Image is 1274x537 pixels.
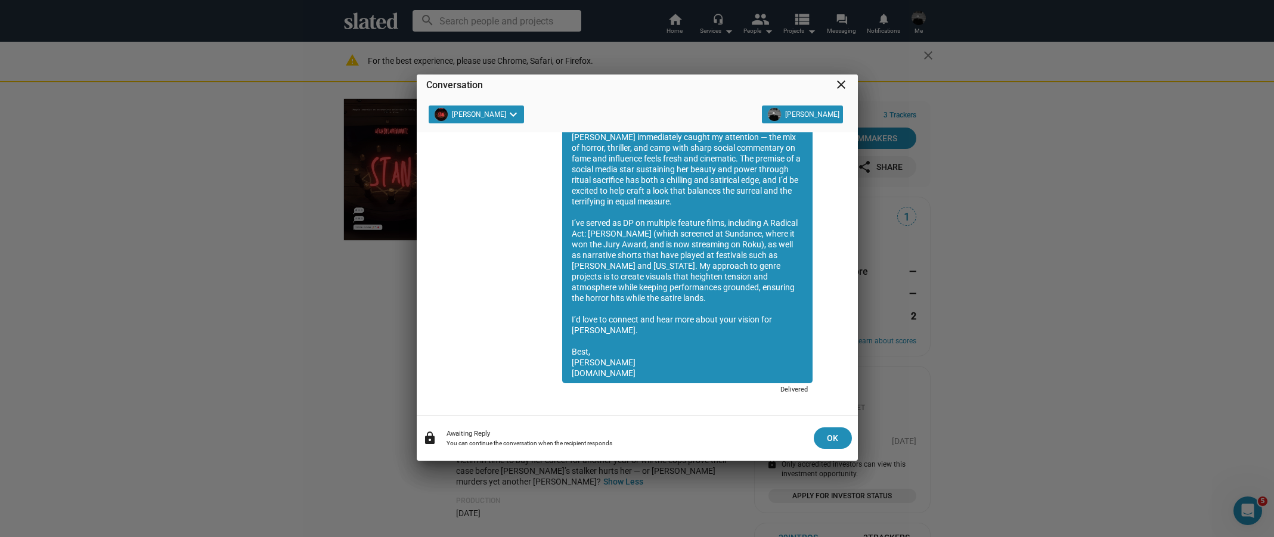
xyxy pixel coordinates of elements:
div: Delivered [562,383,813,398]
mat-icon: close [834,77,848,92]
span: Conversation [426,79,483,91]
button: OK [814,427,852,449]
div: Awaiting Reply [447,430,804,437]
span: [PERSON_NAME] [452,108,506,121]
div: Hi [PERSON_NAME] Team, [PERSON_NAME] immediately caught my attention — the mix of horror, thrille... [562,105,813,383]
img: Brandon Haynes [768,108,781,121]
img: Stan [435,108,448,121]
div: You can continue the conversation when the recipient responds [447,440,804,446]
mat-icon: lock [423,431,437,445]
span: OK [823,427,842,449]
mat-icon: keyboard_arrow_down [506,107,520,122]
span: [PERSON_NAME] [785,108,839,121]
